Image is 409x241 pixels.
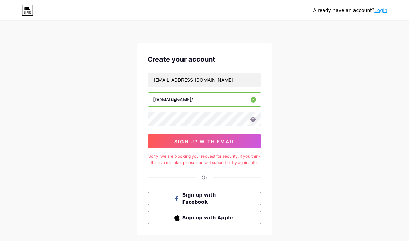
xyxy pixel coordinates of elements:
span: Sign up with Facebook [182,191,235,206]
input: username [148,93,261,106]
input: Email [148,73,261,87]
span: sign up with email [174,138,235,144]
button: Sign up with Facebook [148,192,261,205]
div: Sorry, we are blocking your request for security. If you think this is a mistake, please contact ... [148,153,261,166]
button: sign up with email [148,134,261,148]
div: Already have an account? [313,7,387,14]
button: Sign up with Apple [148,211,261,224]
div: [DOMAIN_NAME]/ [153,96,193,103]
div: Or [202,174,207,181]
a: Login [374,7,387,13]
div: Create your account [148,54,261,64]
span: Sign up with Apple [182,214,235,221]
